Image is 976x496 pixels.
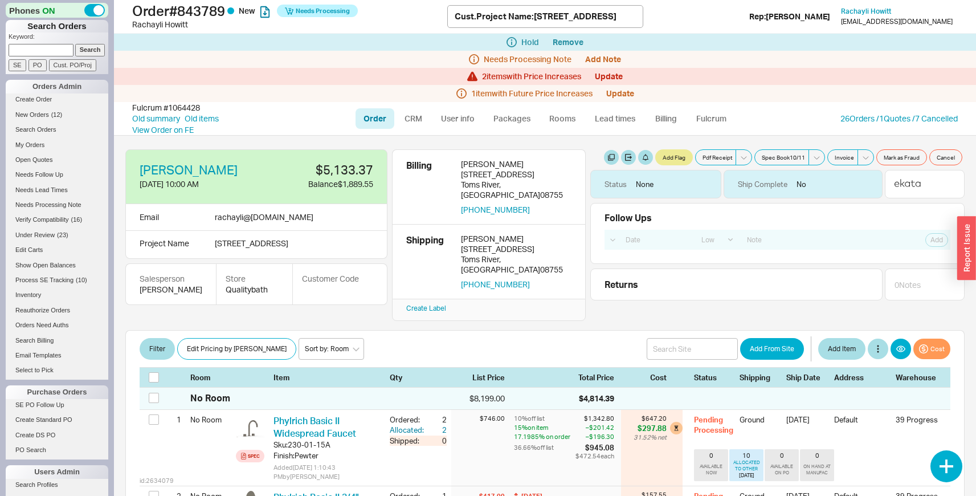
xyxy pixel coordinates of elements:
[586,108,644,129] a: Lead times
[696,464,726,476] div: AVAILABLE NOW
[913,339,950,359] button: Cost
[215,238,349,249] div: [STREET_ADDRESS]
[6,214,108,226] a: Verify Compatibility(16)
[140,178,255,190] div: [DATE] 10:00 AM
[482,72,581,81] span: 2 item s with Price Increases
[6,335,108,347] a: Search Billing
[140,477,174,485] span: id: 2634079
[390,425,447,435] button: Allocated:2
[6,229,108,241] a: Under Review(23)
[461,169,571,180] div: [STREET_ADDRESS]
[132,3,447,19] h1: Order # 843789
[595,72,623,81] button: Update
[553,38,583,47] button: Remove
[767,464,797,476] div: AVAILABLE ON PO
[575,414,614,423] div: $1,342.80
[750,342,794,356] span: Add From Site
[876,149,927,165] button: Mark as Fraud
[236,414,264,443] img: 230-01.39.12_bn48ei
[461,254,571,275] div: Toms River , [GEOGRAPHIC_DATA] 08755
[455,10,616,22] div: Cust. Project Name : [STREET_ADDRESS]
[709,452,713,460] div: 0
[226,284,283,295] div: Qualitybath
[647,338,738,360] input: Search Site
[579,393,614,404] div: $4,814.39
[575,423,614,432] div: – $201.42
[6,154,108,166] a: Open Quotes
[390,372,447,383] div: Qty
[42,5,55,17] span: ON
[6,80,108,93] div: Orders Admin
[6,199,108,211] a: Needs Processing Note
[575,442,614,453] div: $945.08
[51,111,63,118] span: ( 12 )
[930,235,943,245] span: Add
[742,452,750,460] div: 10
[406,159,452,215] div: Billing
[541,108,584,129] a: Rooms
[15,201,81,208] span: Needs Processing Note
[834,414,891,449] div: Default
[6,244,108,256] a: Edit Carts
[694,414,735,449] div: Pending Processing
[896,414,941,425] div: 39 Progress
[6,139,108,151] a: My Orders
[273,372,385,383] div: Item
[514,414,573,423] div: 10 % off list
[390,436,426,446] div: Shipped:
[663,153,685,162] span: Add Flag
[896,372,941,383] div: Warehouse
[818,338,865,360] button: Add Item
[471,89,593,98] span: 1 item with Future Price Increases
[762,153,805,162] span: Spec Book 10 / 11
[6,429,108,441] a: Create DS PO
[514,423,573,432] div: 15 % on item
[75,44,105,56] input: Search
[929,149,962,165] button: Cancel
[132,113,180,124] a: Old summary
[828,342,856,356] span: Add Item
[426,414,447,425] div: 2
[76,277,87,283] span: ( 10 )
[6,364,108,376] a: Select to Pick
[185,113,219,124] a: Old items
[451,372,505,383] div: List Price
[302,273,359,284] div: Customer Code
[634,423,667,433] div: $297.88
[140,284,202,295] div: [PERSON_NAME]
[740,414,782,449] div: Ground
[827,149,858,165] button: Invoice
[9,59,26,71] input: SE
[694,372,735,383] div: Status
[6,444,108,456] a: PO Search
[461,205,530,215] button: [PHONE_NUMBER]
[6,319,108,331] a: Orders Need Auths
[132,125,194,135] a: View Order on FE
[740,372,782,383] div: Shipping
[606,89,634,98] button: Update
[841,7,891,15] span: Rachayli Howitt
[6,169,108,181] a: Needs Follow Up
[177,338,296,360] button: Edit Pricing by [PERSON_NAME]
[15,171,63,178] span: Needs Follow Up
[884,153,920,162] span: Mark as Fraud
[6,124,108,136] a: Search Orders
[461,159,571,169] div: [PERSON_NAME]
[190,392,230,404] div: No Room
[619,232,692,247] input: Date
[57,231,68,238] span: ( 23 )
[140,238,206,249] div: Project Name
[835,153,854,162] span: Invoice
[215,211,313,223] div: rachayli @ [DOMAIN_NAME]
[6,3,108,18] div: Phones
[140,211,159,223] div: Email
[484,55,571,64] span: Needs Processing Note
[461,244,571,254] div: [STREET_ADDRESS]
[6,414,108,426] a: Create Standard PO
[226,273,283,284] div: Store
[6,289,108,301] a: Inventory
[71,216,83,223] span: ( 16 )
[6,93,108,105] a: Create Order
[6,184,108,196] a: Needs Lead Times
[740,338,804,360] button: Add From Site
